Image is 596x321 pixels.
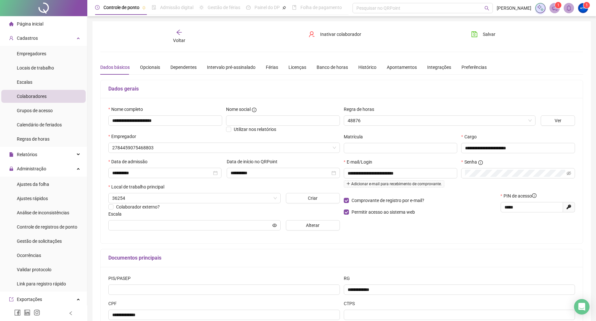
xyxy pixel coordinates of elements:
label: RG [344,275,354,282]
span: Página inicial [17,21,43,27]
span: Ocorrências [17,253,41,258]
span: Cadastros [17,36,38,41]
span: eye [272,223,277,228]
span: Senha [464,158,477,166]
span: Colaboradores [17,94,47,99]
button: Inativar colaborador [304,29,366,39]
span: info-circle [532,193,536,198]
span: 2784459075468803 [112,143,336,153]
span: Gestão de férias [208,5,240,10]
span: pushpin [282,6,286,10]
label: Data de início no QRPoint [227,158,282,165]
span: Painel do DP [255,5,280,10]
span: file-done [152,5,156,10]
span: save [471,31,478,37]
div: Preferências [461,64,487,71]
span: Administração [17,166,46,171]
span: Ajustes da folha [17,182,49,187]
span: 1 [586,3,588,7]
span: Alterar [306,222,320,229]
span: Ajustes rápidos [17,196,48,201]
span: Inativar colaborador [320,31,361,38]
span: Folha de pagamento [300,5,342,10]
span: arrow-left [176,29,182,36]
span: user-add [9,36,14,40]
button: Ver [541,115,575,126]
span: notification [552,5,558,11]
span: Grupos de acesso [17,108,53,113]
span: linkedin [24,309,30,316]
span: Exportações [17,297,42,302]
div: Open Intercom Messenger [574,299,590,315]
label: CTPS [344,300,359,307]
span: facebook [14,309,21,316]
span: Relatórios [17,152,37,157]
span: Criar [308,195,318,202]
span: user-delete [309,31,315,37]
span: [PERSON_NAME] [497,5,531,12]
div: Dependentes [170,64,197,71]
span: clock-circle [95,5,100,10]
span: Análise de inconsistências [17,210,69,215]
span: bell [566,5,572,11]
button: Alterar [286,220,340,230]
span: export [9,297,14,302]
span: Salvar [483,31,495,38]
div: Opcionais [140,64,160,71]
div: Dados básicos [100,64,130,71]
span: Validar protocolo [17,267,51,272]
label: Matrícula [344,133,367,140]
label: Nome completo [108,106,147,113]
span: Gestão de solicitações [17,239,62,244]
label: Local de trabalho principal [108,183,168,190]
span: Admissão digital [160,5,193,10]
h5: Dados gerais [108,85,575,93]
div: Apontamentos [387,64,417,71]
span: Ver [555,117,561,124]
label: PIS/PASEP [108,275,135,282]
span: Utilizar nos relatórios [234,127,276,132]
span: info-circle [252,108,256,112]
img: 52457 [578,3,588,13]
span: Comprovante de registro por e-mail? [352,198,424,203]
span: instagram [34,309,40,316]
div: Férias [266,64,278,71]
span: Voltar [173,38,185,43]
span: Controle de registros de ponto [17,224,77,230]
span: Empregadores [17,51,46,56]
span: Locais de trabalho [17,65,54,70]
label: Data de admissão [108,158,152,165]
span: Controle de ponto [103,5,139,10]
span: Colaborador externo? [116,204,160,209]
span: 1 [557,3,559,7]
button: Criar [286,193,340,203]
span: PIN de acesso [504,192,536,199]
label: Empregador [108,133,140,140]
span: search [484,6,489,11]
span: Calendário de feriados [17,122,62,127]
label: CPF [108,300,121,307]
span: eye-invisible [567,171,571,176]
span: lock [9,166,14,171]
span: book [292,5,297,10]
div: Histórico [358,64,376,71]
span: Link para registro rápido [17,281,66,286]
span: Nome social [226,106,251,113]
span: info-circle [478,160,483,165]
span: pushpin [142,6,146,10]
sup: Atualize o seu contato no menu Meus Dados [583,2,590,8]
span: left [69,311,73,316]
div: Banco de horas [317,64,348,71]
span: Adicionar e-mail para recebimento de comprovante. [344,180,444,187]
label: Cargo [461,133,481,140]
div: Integrações [427,64,451,71]
img: sparkle-icon.fc2bf0ac1784a2077858766a79e2daf3.svg [537,5,544,12]
span: Escalas [17,80,32,85]
span: Permitir acesso ao sistema web [352,209,415,215]
span: home [9,22,14,26]
span: dashboard [246,5,251,10]
label: Regra de horas [344,106,378,113]
sup: 1 [555,2,561,8]
span: file [9,152,14,157]
h5: Documentos principais [108,254,575,262]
